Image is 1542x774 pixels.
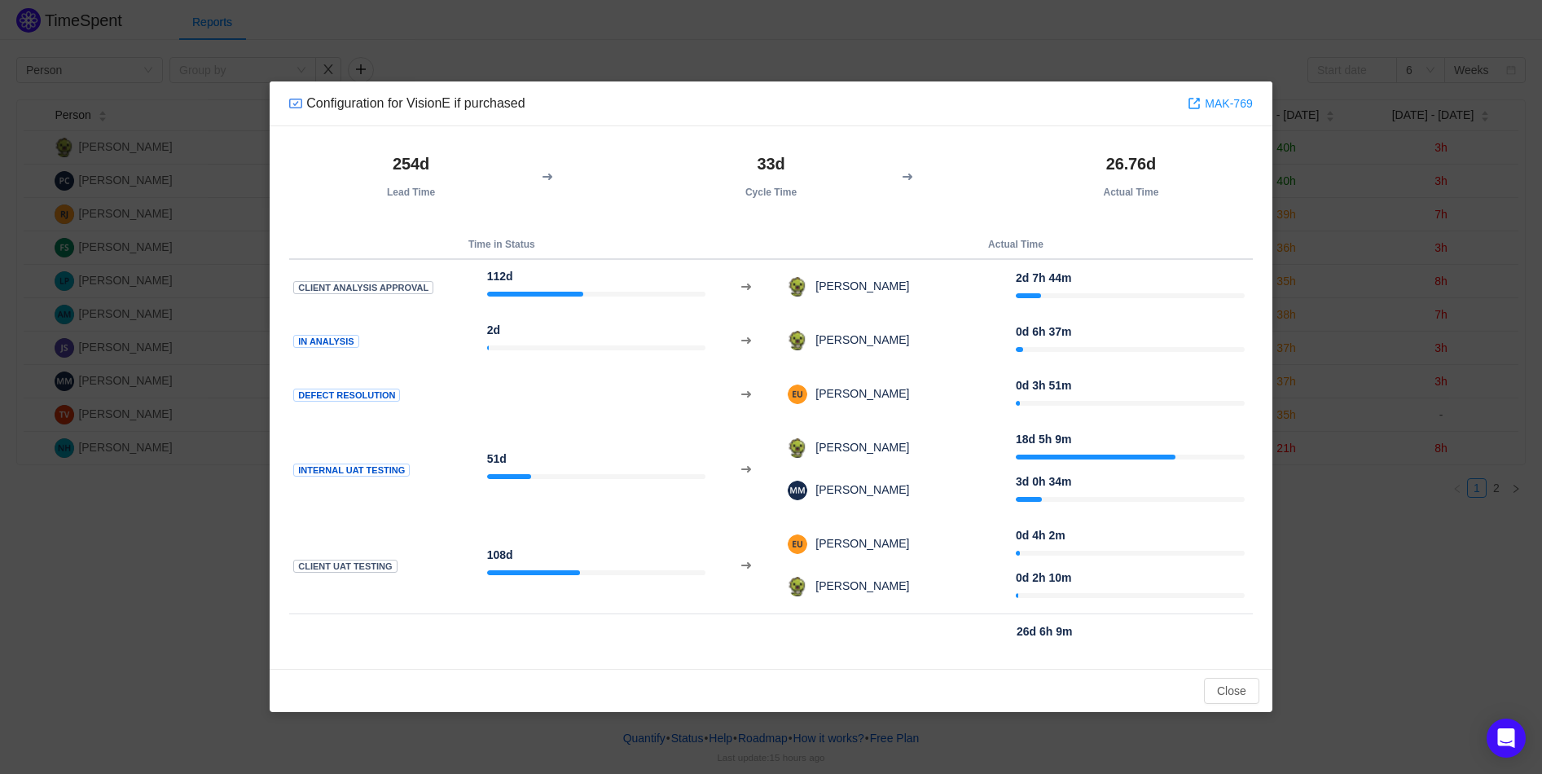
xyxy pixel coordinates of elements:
[788,331,807,350] img: 16
[788,277,807,297] img: 16
[289,97,302,110] img: 10300
[289,146,533,206] th: Lead Time
[1009,146,1253,206] th: Actual Time
[293,560,397,574] span: Client UAT Testing
[807,441,909,454] span: [PERSON_NAME]
[293,389,400,402] span: Defect Resolution
[779,231,1252,259] th: Actual Time
[289,231,714,259] th: Time in Status
[487,548,513,561] strong: 108d
[807,333,909,346] span: [PERSON_NAME]
[293,281,433,295] span: Client Analysis Approval
[807,279,909,292] span: [PERSON_NAME]
[1016,571,1071,584] strong: 0d 2h 10m
[393,155,429,173] strong: 254d
[1016,325,1071,338] strong: 0d 6h 37m
[788,577,807,596] img: 16
[788,385,807,404] img: 311f8a9271d7c8b58df0aeca7b1f7a2e
[487,270,513,283] strong: 112d
[293,335,358,349] span: In Analysis
[788,481,807,500] img: 1987e099fc43ea744b5ecc3609659c36
[1487,719,1526,758] div: Open Intercom Messenger
[757,155,784,173] strong: 33d
[807,387,909,400] span: [PERSON_NAME]
[807,579,909,592] span: [PERSON_NAME]
[788,534,807,554] img: 311f8a9271d7c8b58df0aeca7b1f7a2e
[788,438,807,458] img: 16
[807,537,909,550] span: [PERSON_NAME]
[1106,155,1156,173] strong: 26.76d
[487,452,507,465] strong: 51d
[289,95,525,112] div: Configuration for VisionE if purchased
[1016,475,1071,488] strong: 3d 0h 34m
[1188,95,1252,112] a: MAK-769
[649,146,893,206] th: Cycle Time
[1016,271,1071,284] strong: 2d 7h 44m
[1016,433,1071,446] strong: 18d 5h 9m
[1017,625,1072,638] strong: 26d 6h 9m
[1204,678,1259,704] button: Close
[487,323,500,336] strong: 2d
[1016,529,1065,542] strong: 0d 4h 2m
[807,483,909,496] span: [PERSON_NAME]
[1016,379,1071,392] strong: 0d 3h 51m
[293,464,410,477] span: Internal UAT Testing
